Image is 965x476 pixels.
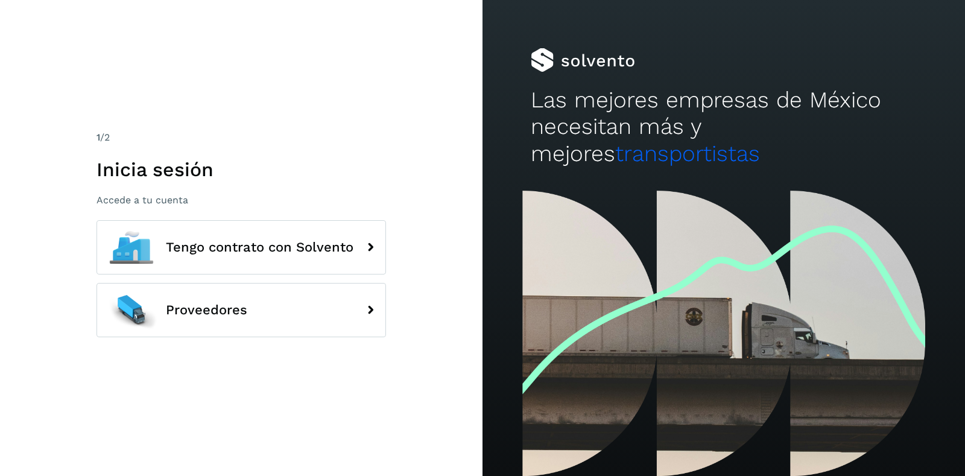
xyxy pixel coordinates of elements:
span: 1 [96,132,100,143]
button: Proveedores [96,283,386,337]
div: /2 [96,130,386,145]
h1: Inicia sesión [96,158,386,181]
span: Proveedores [166,303,247,317]
span: transportistas [615,141,760,167]
button: Tengo contrato con Solvento [96,220,386,274]
h2: Las mejores empresas de México necesitan más y mejores [531,87,917,167]
p: Accede a tu cuenta [96,194,386,206]
span: Tengo contrato con Solvento [166,240,353,255]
